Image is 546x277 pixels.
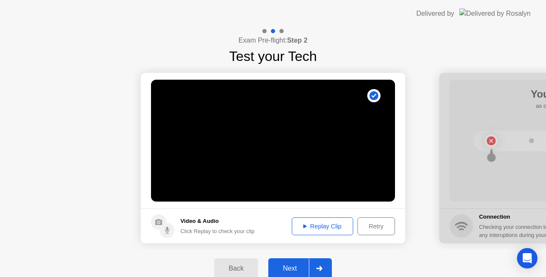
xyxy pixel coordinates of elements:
[229,46,317,66] h1: Test your Tech
[287,37,308,44] b: Step 2
[517,248,537,268] div: Open Intercom Messenger
[180,217,255,225] h5: Video & Audio
[292,217,353,235] button: Replay Clip
[271,265,309,272] div: Next
[416,9,454,19] div: Delivered by
[357,217,395,235] button: Retry
[217,265,256,272] div: Back
[360,223,392,230] div: Retry
[295,223,350,230] div: Replay Clip
[238,35,308,46] h4: Exam Pre-flight:
[459,9,531,18] img: Delivered by Rosalyn
[180,227,255,235] div: Click Replay to check your clip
